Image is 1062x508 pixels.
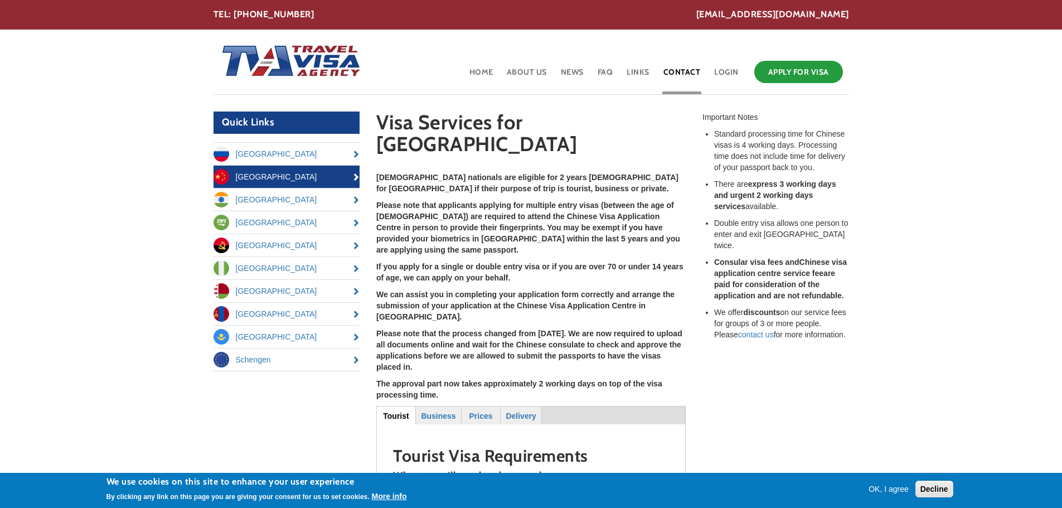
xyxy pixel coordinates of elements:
[738,330,774,339] a: contact us
[376,262,683,282] strong: If you apply for a single or double entry visa or if you are over 70 or under 14 years of age, we...
[462,407,500,424] a: Prices
[377,407,415,424] a: Tourist
[376,290,675,321] strong: We can assist you in completing your application form correctly and arrange the submission of you...
[560,58,585,94] a: News
[106,493,370,501] p: By clicking any link on this page you are giving your consent for us to set cookies.
[416,407,460,424] a: Business
[372,491,407,502] button: More info
[754,61,843,83] a: Apply for Visa
[214,234,360,257] a: [GEOGRAPHIC_DATA]
[469,412,493,420] strong: Prices
[714,178,849,212] li: There are available.
[214,143,360,165] a: [GEOGRAPHIC_DATA]
[376,379,662,399] strong: The approval part now takes approximately 2 working days on top of the visa processing time.
[376,201,680,254] strong: Please note that applicants applying for multiple entry visas (between the age of [DEMOGRAPHIC_DA...
[214,211,360,234] a: [GEOGRAPHIC_DATA]
[597,58,614,94] a: FAQ
[714,258,847,278] strong: Chinese visa application centre service fee
[662,58,702,94] a: Contact
[468,58,494,94] a: Home
[702,112,849,123] div: Important Notes
[506,412,536,420] strong: Delivery
[625,58,651,94] a: Links
[714,217,849,251] li: Double entry visa allows one person to enter and exit [GEOGRAPHIC_DATA] twice.
[214,326,360,348] a: [GEOGRAPHIC_DATA]
[743,308,780,317] strong: discounts
[214,280,360,302] a: [GEOGRAPHIC_DATA]
[393,447,669,465] h2: Tourist Visa Requirements
[214,349,360,371] a: Schengen
[506,58,548,94] a: About Us
[376,173,678,193] strong: [DEMOGRAPHIC_DATA] nationals are eligible for 2 years [DEMOGRAPHIC_DATA] for [GEOGRAPHIC_DATA] if...
[214,303,360,325] a: [GEOGRAPHIC_DATA]
[106,476,407,488] h2: We use cookies on this site to enhance your user experience
[376,112,686,161] h1: Visa Services for [GEOGRAPHIC_DATA]
[714,269,844,300] strong: are paid for consideration of the application and are not refundable.
[714,307,849,340] li: We offer on our service fees for groups of 3 or more people. Please for more information.
[214,34,362,90] img: Home
[696,8,849,21] a: [EMAIL_ADDRESS][DOMAIN_NAME]
[214,166,360,188] a: [GEOGRAPHIC_DATA]
[393,471,669,482] h4: What you will need to do to apply:
[421,412,455,420] strong: Business
[214,8,849,21] div: TEL: [PHONE_NUMBER]
[214,188,360,211] a: [GEOGRAPHIC_DATA]
[714,258,799,267] strong: Consular visa fees and
[376,329,682,371] strong: Please note that the process changed from [DATE]. We are now required to upload all documents onl...
[714,128,849,173] li: Standard processing time for Chinese visas is 4 working days. Processing time does not include ti...
[383,412,409,420] strong: Tourist
[501,407,541,424] a: Delivery
[864,483,913,495] button: OK, I agree
[915,481,953,497] button: Decline
[713,58,740,94] a: Login
[714,180,836,211] strong: express 3 working days and urgent 2 working days services
[214,257,360,279] a: [GEOGRAPHIC_DATA]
